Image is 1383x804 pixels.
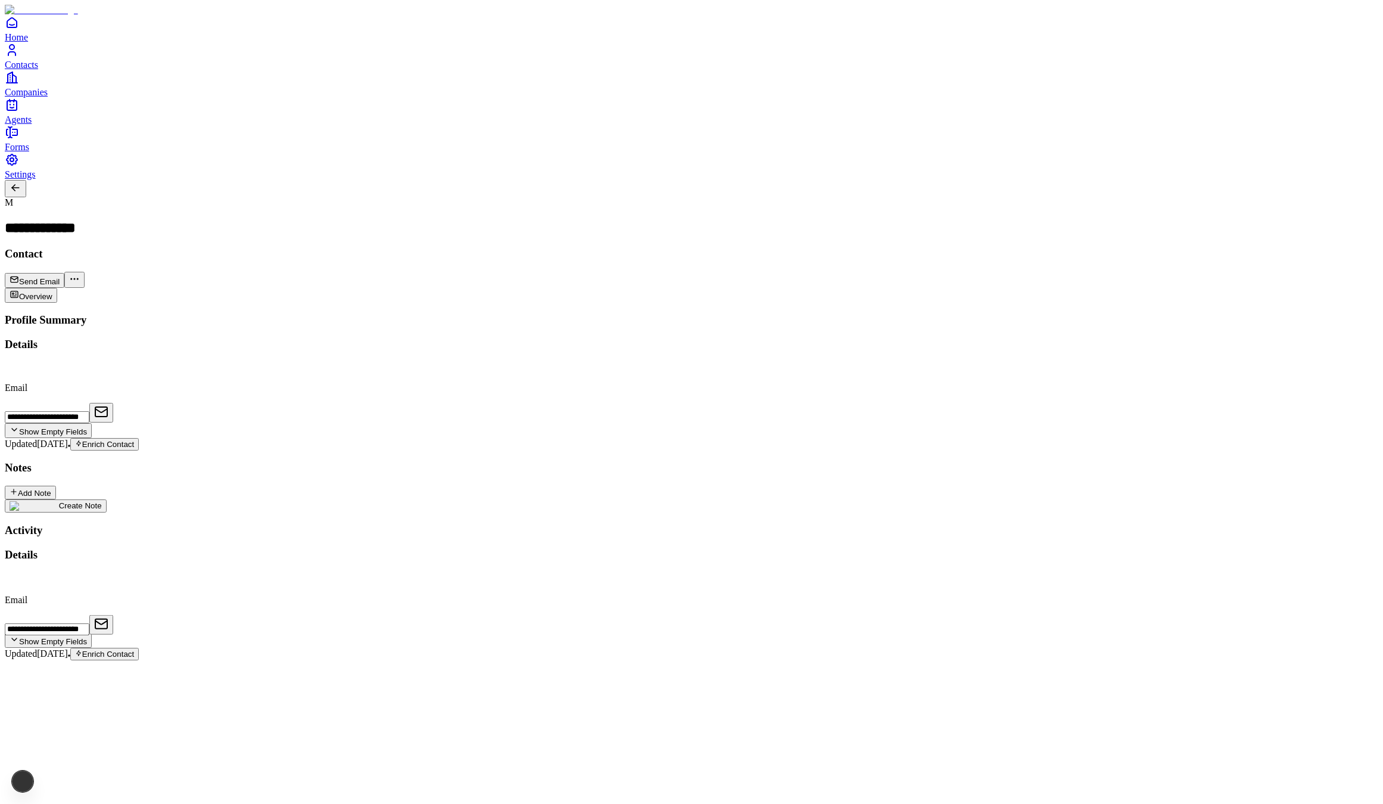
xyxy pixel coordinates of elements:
[5,5,78,15] img: Item Brain Logo
[5,169,36,179] span: Settings
[5,499,107,513] button: create noteCreate Note
[19,277,60,286] span: Send Email
[5,548,1378,561] h3: Details
[5,423,92,438] button: Show Empty Fields
[5,247,1378,260] h3: Contact
[5,439,68,449] span: Updated [DATE]
[5,648,68,659] span: Updated [DATE]
[5,43,1378,70] a: Contacts
[89,615,113,635] button: Open
[64,272,85,288] button: More actions
[5,142,29,152] span: Forms
[5,338,1378,351] h3: Details
[5,273,64,288] button: Send Email
[70,648,139,660] button: Enrich Contact
[5,313,1378,327] h3: Profile Summary
[5,197,1378,208] div: M
[5,288,57,303] button: Overview
[5,486,56,499] button: Add Note
[5,32,28,42] span: Home
[59,501,102,510] span: Create Note
[70,438,139,451] button: Enrich Contact
[5,383,1378,393] p: Email
[89,403,113,423] button: Open
[5,98,1378,125] a: Agents
[10,501,59,511] img: create note
[5,15,1378,42] a: Home
[5,70,1378,97] a: Companies
[5,87,48,97] span: Companies
[5,125,1378,152] a: Forms
[5,524,1378,537] h3: Activity
[5,60,38,70] span: Contacts
[5,633,92,648] button: Show Empty Fields
[5,114,32,125] span: Agents
[5,153,1378,179] a: Settings
[5,461,1378,474] h3: Notes
[10,488,51,498] div: Add Note
[5,595,1378,606] p: Email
